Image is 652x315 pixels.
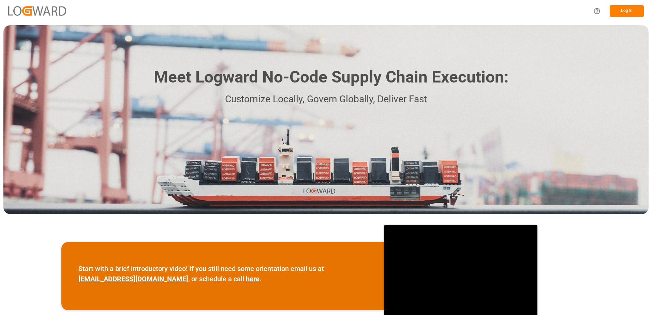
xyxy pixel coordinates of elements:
p: Customize Locally, Govern Globally, Deliver Fast [144,92,508,107]
button: Help Center [589,3,605,19]
a: [EMAIL_ADDRESS][DOMAIN_NAME] [78,275,188,283]
img: Logward_new_orange.png [8,6,66,15]
p: Start with a brief introductory video! If you still need some orientation email us at , or schedu... [78,264,367,284]
button: Log In [610,5,644,17]
h1: Meet Logward No-Code Supply Chain Execution: [154,65,508,89]
a: here [246,275,260,283]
